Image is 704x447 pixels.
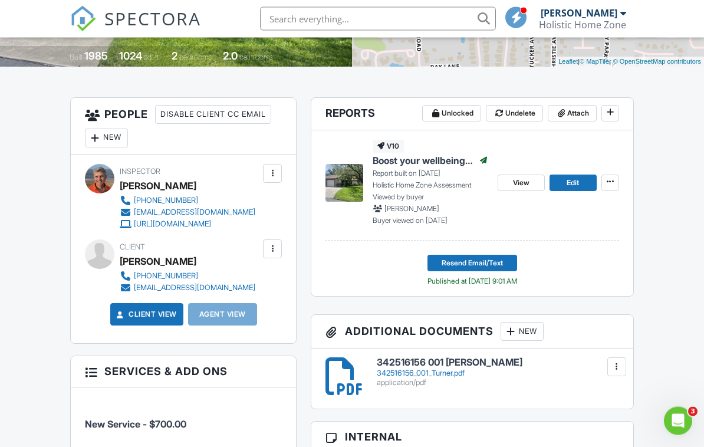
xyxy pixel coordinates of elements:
[580,58,611,65] a: © MapTiler
[179,53,212,62] span: bedrooms
[613,58,701,65] a: © OpenStreetMap contributors
[501,323,544,341] div: New
[260,7,496,31] input: Search everything...
[120,219,255,231] a: [URL][DOMAIN_NAME]
[377,358,619,388] a: 342516156 001 [PERSON_NAME] 342516156_001_Turner.pdf application/pdf
[114,309,177,321] a: Client View
[172,50,177,63] div: 2
[134,196,198,206] div: [PHONE_NUMBER]
[134,220,211,229] div: [URL][DOMAIN_NAME]
[311,315,633,349] h3: Additional Documents
[144,53,160,62] span: sq. ft.
[558,58,578,65] a: Leaflet
[84,50,108,63] div: 1985
[134,284,255,293] div: [EMAIL_ADDRESS][DOMAIN_NAME]
[688,407,698,416] span: 3
[223,50,238,63] div: 2.0
[155,106,271,124] div: Disable Client CC Email
[120,253,196,271] div: [PERSON_NAME]
[85,129,128,148] div: New
[239,53,273,62] span: bathrooms
[104,6,201,31] span: SPECTORA
[70,6,96,32] img: The Best Home Inspection Software - Spectora
[377,379,619,388] div: application/pdf
[70,16,201,41] a: SPECTORA
[120,167,160,176] span: Inspector
[377,358,619,369] h6: 342516156 001 [PERSON_NAME]
[120,178,196,195] div: [PERSON_NAME]
[555,57,704,67] div: |
[134,272,198,281] div: [PHONE_NUMBER]
[120,243,145,252] span: Client
[85,397,282,441] li: Service: New Service
[70,53,83,62] span: Built
[541,7,617,19] div: [PERSON_NAME]
[539,19,626,31] div: Holistic Home Zone
[119,50,142,63] div: 1024
[71,98,296,156] h3: People
[377,369,619,379] div: 342516156_001_Turner.pdf
[120,271,255,282] a: [PHONE_NUMBER]
[85,419,186,430] span: New Service - $700.00
[120,195,255,207] a: [PHONE_NUMBER]
[664,407,692,435] iframe: Intercom live chat
[71,357,296,387] h3: Services & Add ons
[134,208,255,218] div: [EMAIL_ADDRESS][DOMAIN_NAME]
[120,282,255,294] a: [EMAIL_ADDRESS][DOMAIN_NAME]
[120,207,255,219] a: [EMAIL_ADDRESS][DOMAIN_NAME]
